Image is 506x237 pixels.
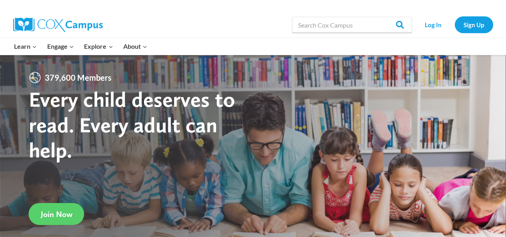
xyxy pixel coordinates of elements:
[292,17,412,33] input: Search Cox Campus
[416,16,451,33] a: Log In
[84,41,113,52] span: Explore
[13,18,103,32] img: Cox Campus
[9,38,152,55] nav: Primary Navigation
[416,16,493,33] nav: Secondary Navigation
[42,71,115,84] span: 379,600 Members
[41,209,72,219] span: Join Now
[29,203,84,225] a: Join Now
[14,41,37,52] span: Learn
[29,86,235,163] strong: Every child deserves to read. Every adult can help.
[455,16,493,33] a: Sign Up
[123,41,147,52] span: About
[47,41,74,52] span: Engage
